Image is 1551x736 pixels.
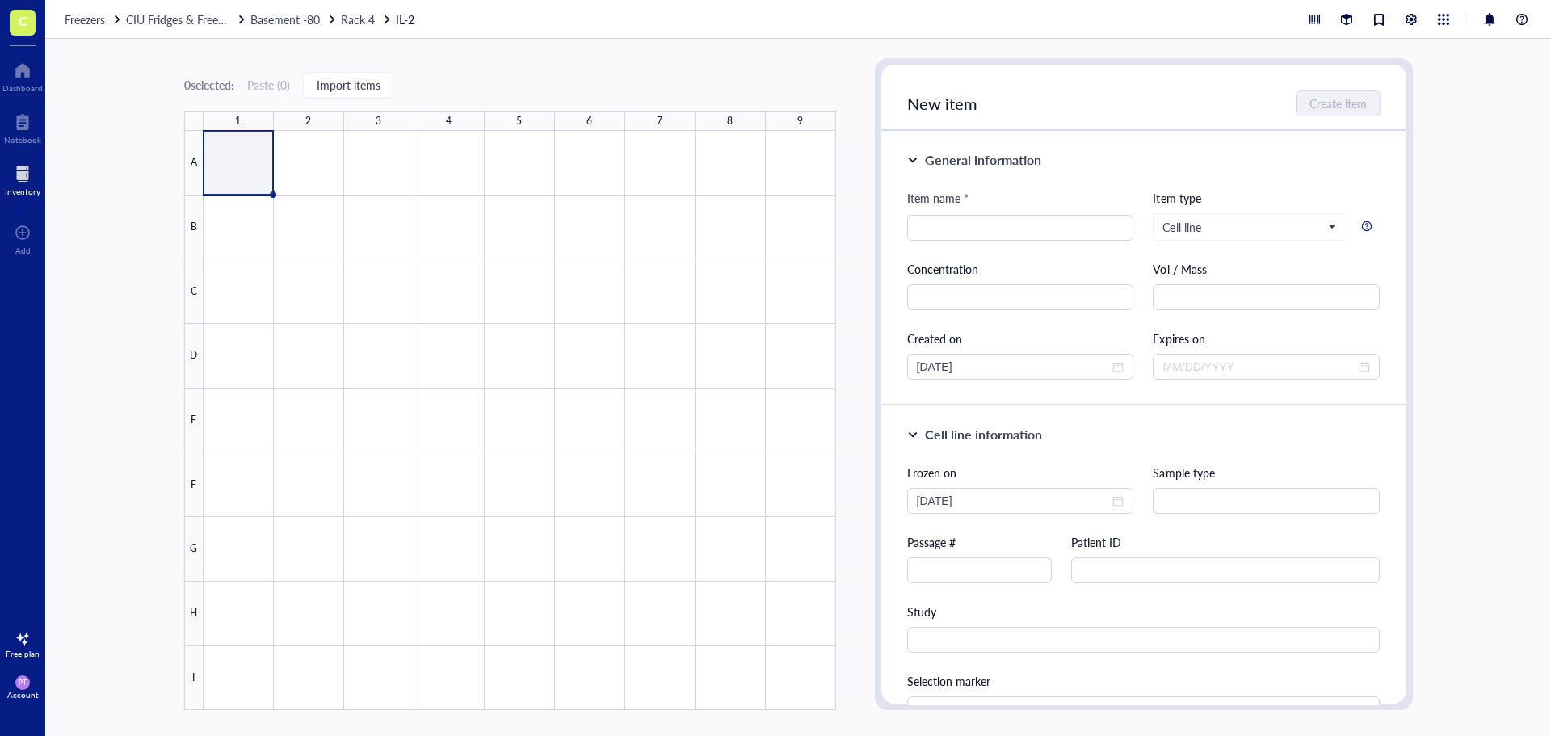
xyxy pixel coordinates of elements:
[65,11,105,27] span: Freezers
[396,11,418,28] a: IL-2
[4,109,41,145] a: Notebook
[184,196,204,260] div: B
[586,111,592,132] div: 6
[184,452,204,517] div: F
[797,111,803,132] div: 9
[184,76,234,94] div: 0 selected:
[184,259,204,324] div: C
[126,11,247,28] a: CIU Fridges & Freezers
[1296,90,1381,116] button: Create item
[657,111,662,132] div: 7
[1153,330,1380,347] div: Expires on
[907,464,1134,482] div: Frozen on
[305,111,311,132] div: 2
[1162,358,1356,376] input: MM/DD/YYYY
[250,11,320,27] span: Basement -80
[5,187,40,196] div: Inventory
[184,131,204,196] div: A
[1071,533,1381,551] div: Patient ID
[925,425,1042,444] div: Cell line information
[907,260,1134,278] div: Concentration
[19,679,27,687] span: PT
[2,83,43,93] div: Dashboard
[19,11,27,31] span: C
[446,111,452,132] div: 4
[15,246,31,255] div: Add
[184,582,204,646] div: H
[235,111,241,132] div: 1
[1153,189,1380,207] div: Item type
[317,78,380,91] span: Import items
[341,11,375,27] span: Rack 4
[184,517,204,582] div: G
[250,11,393,28] a: Basement -80Rack 4
[5,161,40,196] a: Inventory
[907,533,1052,551] div: Passage #
[516,111,522,132] div: 5
[1153,260,1380,278] div: Vol / Mass
[126,11,237,27] span: CIU Fridges & Freezers
[1153,464,1380,482] div: Sample type
[65,11,123,28] a: Freezers
[1162,220,1335,234] span: Cell line
[7,690,39,700] div: Account
[917,358,1110,376] input: MM/DD/YYYY
[184,646,204,710] div: I
[247,72,290,98] button: Paste (0)
[727,111,733,132] div: 8
[907,92,977,115] span: New item
[907,330,1134,347] div: Created on
[184,389,204,453] div: E
[4,135,41,145] div: Notebook
[907,189,969,207] div: Item name
[376,111,381,132] div: 3
[907,603,1381,620] div: Study
[303,72,394,98] button: Import items
[184,324,204,389] div: D
[2,57,43,93] a: Dashboard
[6,649,40,658] div: Free plan
[917,492,1110,510] input: Select date
[925,150,1041,170] div: General information
[907,672,1381,690] div: Selection marker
